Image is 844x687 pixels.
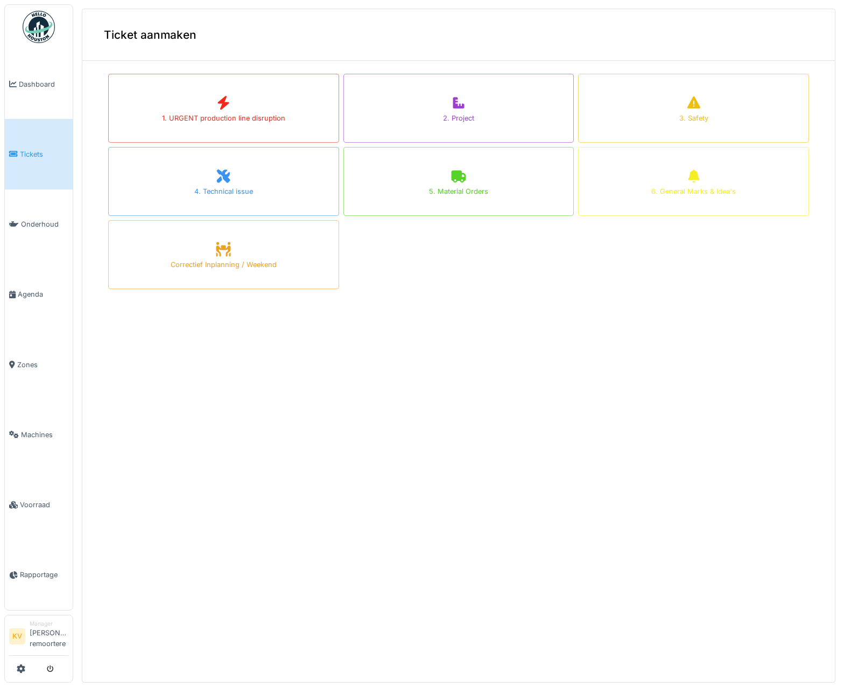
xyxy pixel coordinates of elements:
span: Dashboard [19,79,68,89]
span: Voorraad [20,500,68,510]
div: Ticket aanmaken [82,9,835,61]
img: Badge_color-CXgf-gQk.svg [23,11,55,43]
span: Onderhoud [21,219,68,229]
li: [PERSON_NAME] remoortere [30,620,68,653]
div: 1. URGENT production line disruption [162,113,285,123]
div: 2. Project [443,113,474,123]
a: Machines [5,399,73,469]
div: 3. Safety [679,113,708,123]
div: Manager [30,620,68,628]
a: Agenda [5,260,73,330]
div: 6. General Marks & Idea's [651,186,736,197]
a: Voorraad [5,470,73,540]
span: Rapportage [20,570,68,580]
li: KV [9,628,25,644]
span: Agenda [18,289,68,299]
a: Onderhoud [5,190,73,260]
a: Rapportage [5,540,73,610]
div: 5. Material Orders [429,186,488,197]
span: Machines [21,430,68,440]
a: Dashboard [5,49,73,119]
div: 4. Technical issue [194,186,253,197]
div: Correctief Inplanning / Weekend [171,260,277,270]
a: Zones [5,330,73,399]
span: Zones [17,360,68,370]
a: KV Manager[PERSON_NAME] remoortere [9,620,68,656]
a: Tickets [5,119,73,189]
span: Tickets [20,149,68,159]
